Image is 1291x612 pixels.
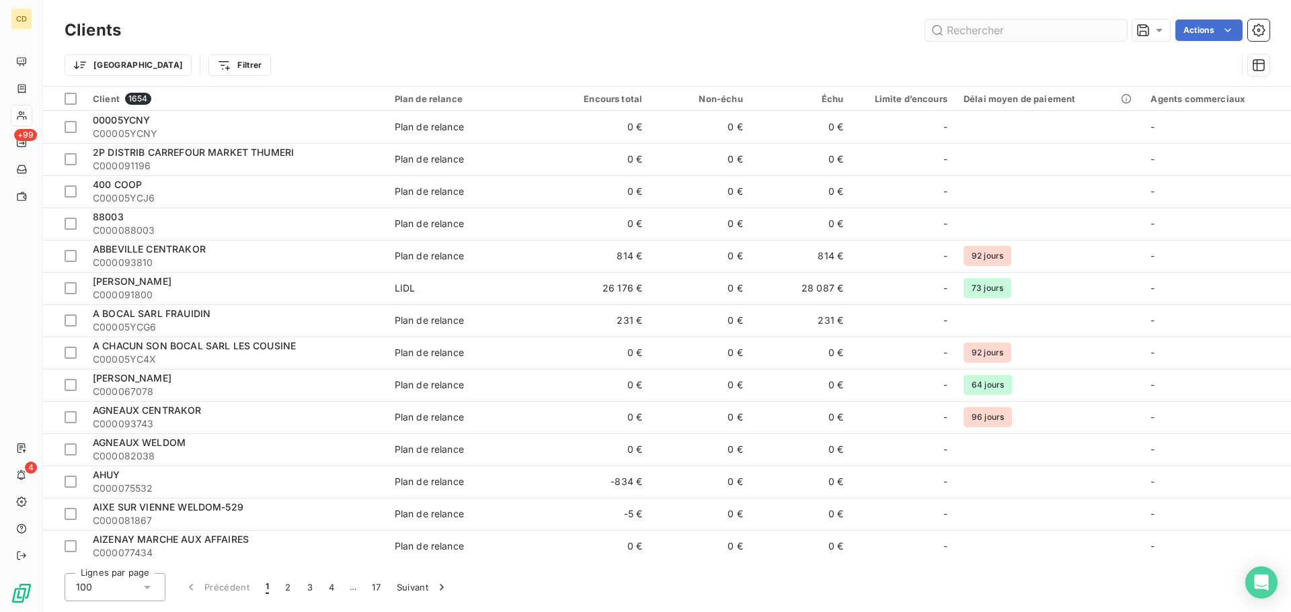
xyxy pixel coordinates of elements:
[751,111,852,143] td: 0 €
[125,93,151,105] span: 1654
[395,281,416,295] div: LIDL
[395,539,464,553] div: Plan de relance
[943,378,947,392] span: -
[751,143,852,175] td: 0 €
[943,475,947,488] span: -
[650,175,751,208] td: 0 €
[1150,314,1155,326] span: -
[943,507,947,521] span: -
[93,191,379,205] span: C00005YCJ6
[93,243,206,255] span: ABBEVILLE CENTRAKOR
[14,129,37,141] span: +99
[751,466,852,498] td: 0 €
[943,120,947,134] span: -
[277,573,299,601] button: 2
[550,466,651,498] td: -834 €
[650,433,751,466] td: 0 €
[650,240,751,272] td: 0 €
[550,433,651,466] td: 0 €
[395,443,464,456] div: Plan de relance
[550,208,651,240] td: 0 €
[93,179,142,190] span: 400 COOP
[93,224,379,237] span: C000088003
[93,211,124,222] span: 88003
[395,217,464,230] div: Plan de relance
[650,401,751,433] td: 0 €
[25,462,37,474] span: 4
[266,580,269,594] span: 1
[395,249,464,263] div: Plan de relance
[93,93,120,104] span: Client
[93,114,150,126] span: 00005YCNY
[395,475,464,488] div: Plan de relance
[299,573,321,601] button: 3
[93,288,379,302] span: C000091800
[650,111,751,143] td: 0 €
[650,466,751,498] td: 0 €
[1150,153,1155,165] span: -
[93,127,379,140] span: C00005YCNY
[93,159,379,173] span: C000091196
[650,143,751,175] td: 0 €
[11,132,32,153] a: +99
[93,533,249,545] span: AIZENAY MARCHE AUX AFFAIRES
[1150,121,1155,132] span: -
[1150,282,1155,294] span: -
[925,19,1127,41] input: Rechercher
[1150,411,1155,423] span: -
[395,410,464,424] div: Plan de relance
[364,573,389,601] button: 17
[93,256,379,269] span: C000093810
[859,93,947,104] div: Limite d’encours
[964,278,1011,298] span: 73 jours
[751,530,852,562] td: 0 €
[943,314,947,327] span: -
[11,582,32,604] img: Logo LeanPay
[93,340,296,351] span: A CHACUN SON BOCAL SARL LES COUSINE
[395,93,542,104] div: Plan de relance
[1150,347,1155,358] span: -
[751,175,852,208] td: 0 €
[751,433,852,466] td: 0 €
[650,272,751,304] td: 0 €
[93,146,294,158] span: 2P DISTRIB CARREFOUR MARKET THUMERI
[76,580,92,594] span: 100
[550,111,651,143] td: 0 €
[65,18,121,42] h3: Clients
[650,498,751,530] td: 0 €
[943,249,947,263] span: -
[943,281,947,295] span: -
[1150,250,1155,261] span: -
[65,54,192,76] button: [GEOGRAPHIC_DATA]
[93,514,379,527] span: C000081867
[93,308,210,319] span: A BOCAL SARL FRAUIDIN
[93,546,379,560] span: C000077434
[964,407,1012,427] span: 96 jours
[751,208,852,240] td: 0 €
[751,401,852,433] td: 0 €
[258,573,277,601] button: 1
[93,449,379,463] span: C000082038
[395,378,464,392] div: Plan de relance
[751,337,852,369] td: 0 €
[1150,379,1155,390] span: -
[964,246,1011,266] span: 92 jours
[550,175,651,208] td: 0 €
[1150,443,1155,455] span: -
[751,498,852,530] td: 0 €
[550,498,651,530] td: -5 €
[93,501,243,513] span: AIXE SUR VIENNE WELDOM-529
[550,401,651,433] td: 0 €
[964,343,1011,363] span: 92 jours
[93,404,202,416] span: AGNEAUX CENTRAKOR
[751,272,852,304] td: 28 087 €
[550,369,651,401] td: 0 €
[1150,93,1283,104] div: Agents commerciaux
[658,93,743,104] div: Non-échu
[650,369,751,401] td: 0 €
[93,385,379,398] span: C000067078
[1245,566,1278,599] div: Open Intercom Messenger
[751,369,852,401] td: 0 €
[93,275,171,287] span: [PERSON_NAME]
[650,208,751,240] td: 0 €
